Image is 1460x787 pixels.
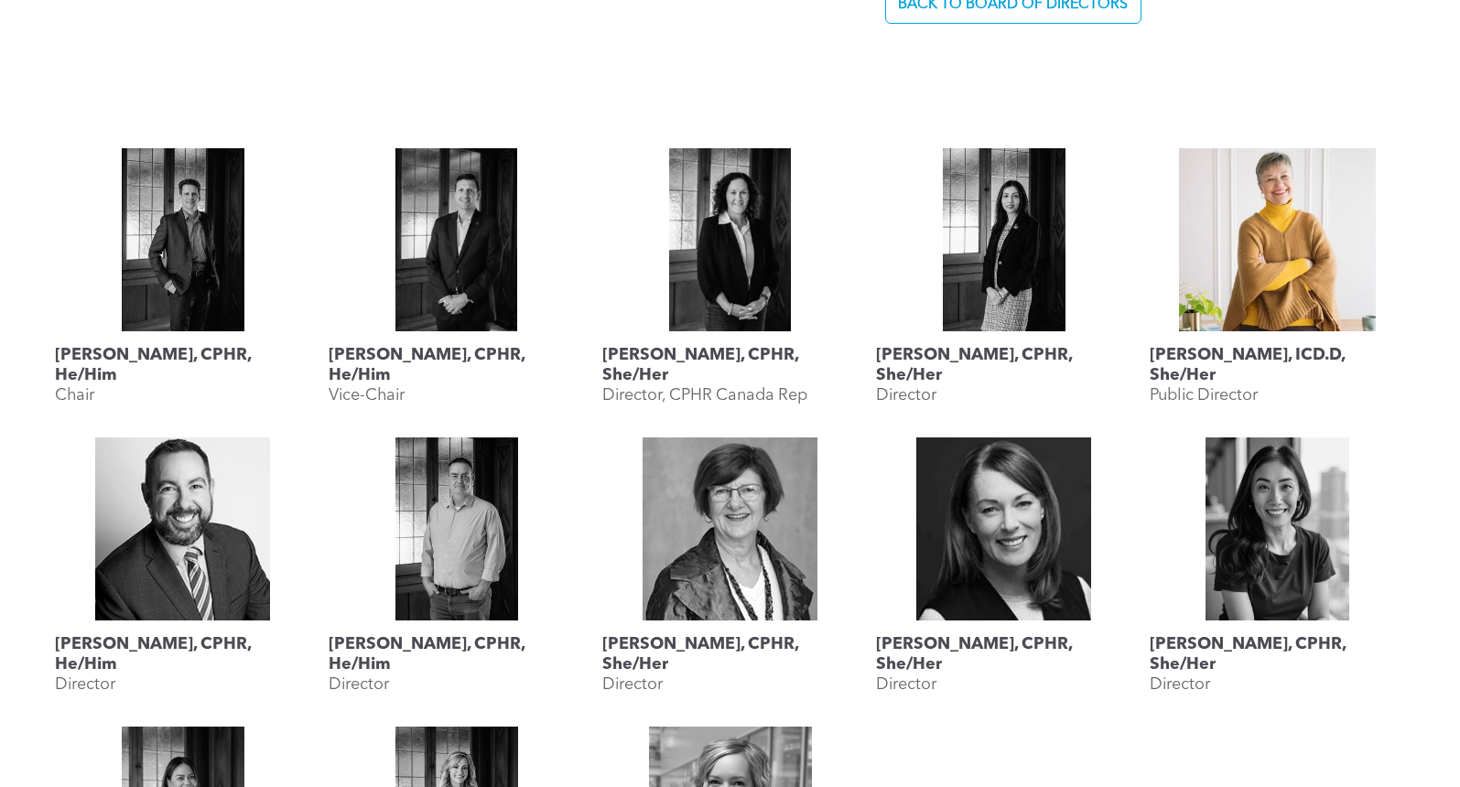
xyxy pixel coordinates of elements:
h3: [PERSON_NAME], CPHR, She/Her [602,634,858,674]
p: Director [876,674,936,695]
h3: [PERSON_NAME], CPHR, She/Her [1150,634,1405,674]
p: Chair [55,385,94,405]
h3: [PERSON_NAME], CPHR, She/Her [876,634,1131,674]
h3: [PERSON_NAME], CPHR, He/Him [329,634,584,674]
h3: [PERSON_NAME], CPHR, She/Her [876,345,1131,385]
h3: [PERSON_NAME], CPHR, He/Him [329,345,584,385]
h3: [PERSON_NAME], CPHR, She/Her [602,345,858,385]
h3: [PERSON_NAME], ICD.D, She/Her [1150,345,1405,385]
p: Public Director [1150,385,1258,405]
p: Director [602,674,663,695]
h3: [PERSON_NAME], CPHR, He/Him [55,634,310,674]
p: Director, CPHR Canada Rep [602,385,807,405]
p: Vice-Chair [329,385,405,405]
p: Director [1150,674,1210,695]
h3: [PERSON_NAME], CPHR, He/Him [55,345,310,385]
p: Director [876,385,936,405]
p: Director [55,674,115,695]
p: Director [329,674,389,695]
